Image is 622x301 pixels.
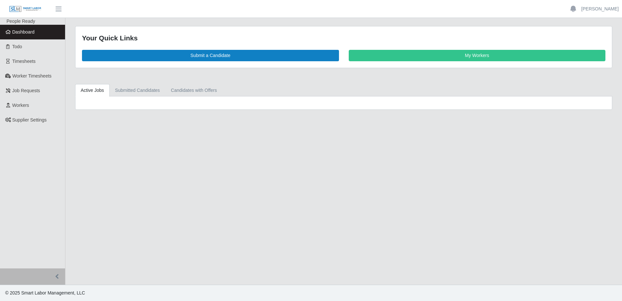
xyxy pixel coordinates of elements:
span: © 2025 Smart Labor Management, LLC [5,290,85,295]
span: Timesheets [12,59,36,64]
span: Dashboard [12,29,35,35]
img: SLM Logo [9,6,42,13]
a: [PERSON_NAME] [581,6,619,12]
span: Worker Timesheets [12,73,51,79]
span: Todo [12,44,22,49]
span: Job Requests [12,88,40,93]
span: Supplier Settings [12,117,47,122]
a: Submit a Candidate [82,50,339,61]
a: Submitted Candidates [110,84,166,97]
a: My Workers [349,50,606,61]
span: People Ready [7,19,35,24]
a: Candidates with Offers [165,84,222,97]
a: Active Jobs [75,84,110,97]
div: Your Quick Links [82,33,605,43]
span: Workers [12,103,29,108]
